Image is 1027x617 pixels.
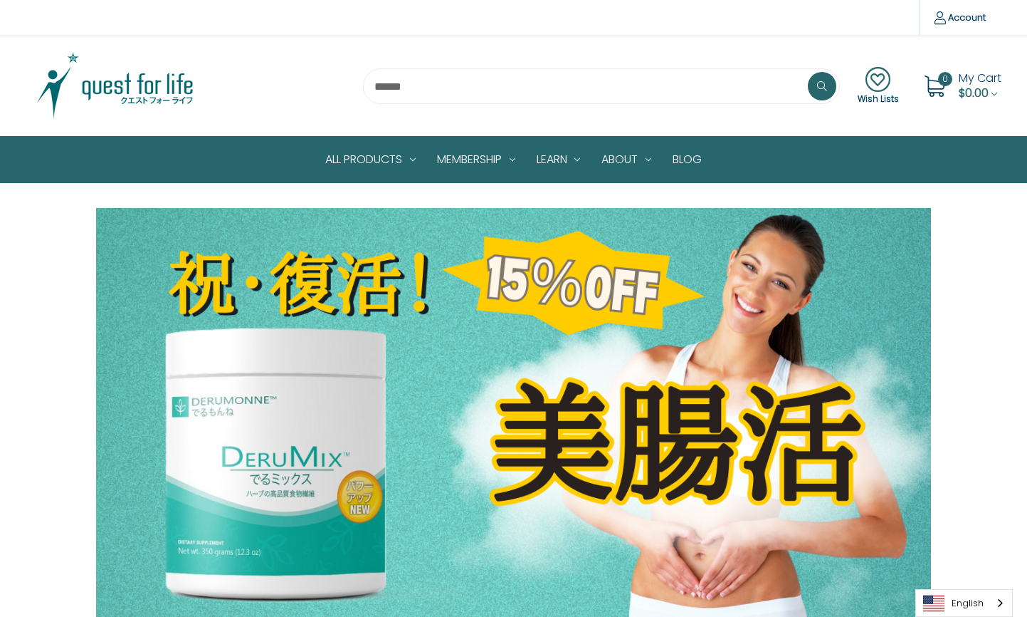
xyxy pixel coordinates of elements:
a: Wish Lists [858,67,899,105]
a: Cart with 0 items [959,70,1001,101]
img: Quest Group [26,51,204,122]
span: $0.00 [959,85,989,101]
span: 0 [938,72,952,86]
aside: Language selected: English [915,589,1013,617]
div: Language [915,589,1013,617]
a: English [916,590,1012,616]
a: Membership [426,137,526,182]
a: Blog [662,137,712,182]
a: All Products [315,137,426,182]
a: Learn [526,137,591,182]
span: My Cart [959,70,1001,86]
a: About [591,137,662,182]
